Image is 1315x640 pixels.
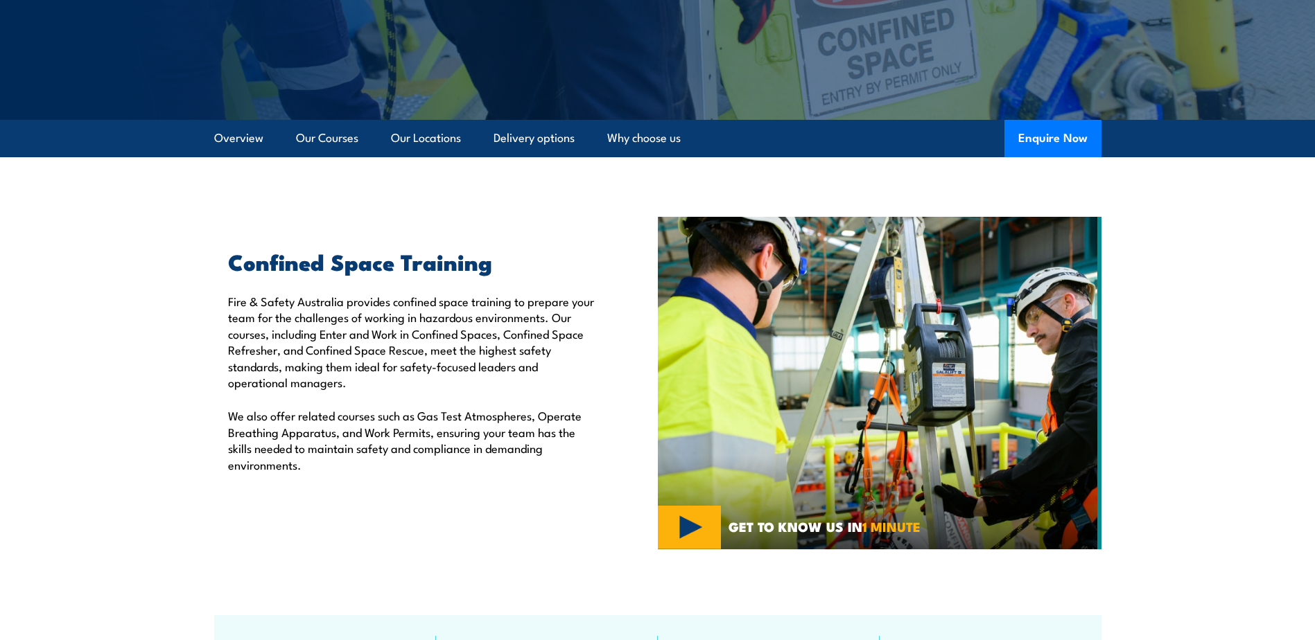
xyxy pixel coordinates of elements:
a: Our Locations [391,120,461,157]
p: Fire & Safety Australia provides confined space training to prepare your team for the challenges ... [228,293,594,390]
strong: 1 MINUTE [862,516,921,536]
p: We also offer related courses such as Gas Test Atmospheres, Operate Breathing Apparatus, and Work... [228,407,594,472]
span: GET TO KNOW US IN [729,520,921,533]
a: Why choose us [607,120,681,157]
img: Confined Space Courses Australia [658,217,1101,549]
a: Overview [214,120,263,157]
a: Our Courses [296,120,358,157]
button: Enquire Now [1004,120,1101,157]
h2: Confined Space Training [228,251,594,271]
a: Delivery options [494,120,575,157]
